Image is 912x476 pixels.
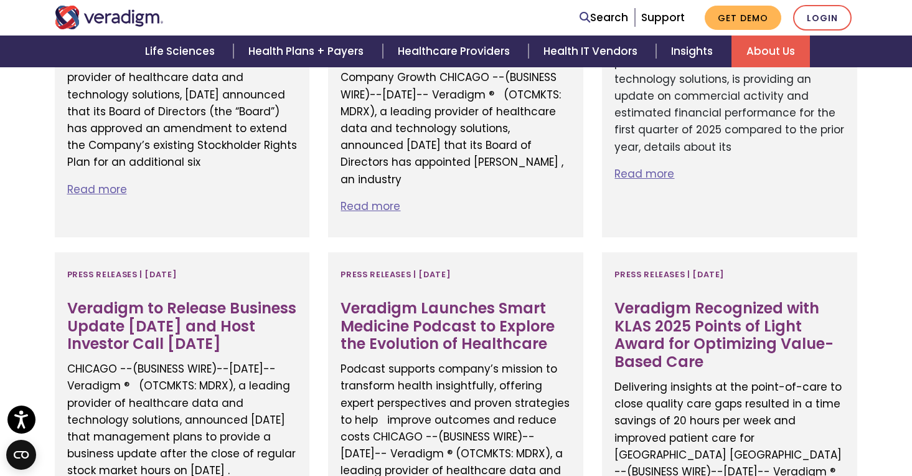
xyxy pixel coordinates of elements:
a: Health Plans + Payers [233,36,382,67]
span: Press Releases | [DATE] [614,265,725,285]
p: Former apree health CEO, [PERSON_NAME] President will Lead Next Phase of Company Growth CHICAGO -... [341,36,571,188]
a: Healthcare Providers [383,36,529,67]
button: Open CMP widget [6,440,36,470]
a: Login [793,5,852,31]
span: Press Releases | [DATE] [341,265,451,285]
h3: Veradigm Recognized with KLAS 2025 Points of Light Award for Optimizing Value-Based Care [614,300,845,371]
img: Veradigm logo [55,6,164,29]
h3: Veradigm Launches Smart Medicine Podcast to Explore the Evolution of Healthcare [341,300,571,353]
h3: Veradigm to Release Business Update [DATE] and Host Investor Call [DATE] [67,300,298,353]
a: Search [580,9,628,26]
a: Support [641,10,685,25]
span: Press Releases | [DATE] [67,265,177,285]
a: Health IT Vendors [529,36,656,67]
p: CHICAGO --(BUSINESS WIRE)--[DATE]-- Veradigm® (OTCMKTS: MDRX), a leading provider of healthcare d... [67,36,298,171]
p: CHICAGO --(BUSINESS WIRE)--[DATE]-- Veradigm ® (OTCMKTS: MDRX), a leading provider of healthcare ... [614,20,845,156]
a: Insights [656,36,731,67]
a: Get Demo [705,6,781,30]
a: About Us [731,36,810,67]
a: Life Sciences [130,36,233,67]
